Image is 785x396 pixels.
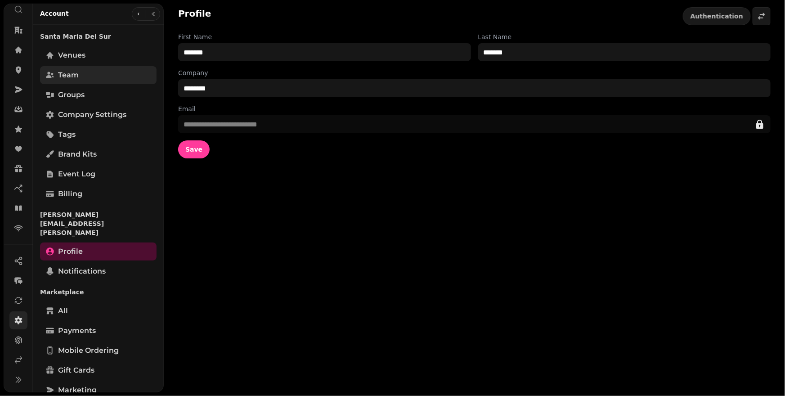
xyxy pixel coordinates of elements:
a: Venues [40,46,157,64]
span: Profile [58,246,83,257]
span: Gift cards [58,365,94,376]
a: All [40,302,157,320]
span: Authentication [691,13,743,19]
span: All [58,306,68,316]
a: Company settings [40,106,157,124]
h2: Profile [178,7,211,20]
label: Company [178,68,771,77]
a: Brand Kits [40,145,157,163]
span: Groups [58,90,85,100]
p: [PERSON_NAME][EMAIL_ADDRESS][PERSON_NAME] [40,207,157,241]
a: Tags [40,126,157,144]
span: Mobile ordering [58,345,119,356]
span: Payments [58,325,96,336]
a: Payments [40,322,157,340]
p: Santa Maria Del Sur [40,28,157,45]
label: Email [178,104,771,113]
a: Mobile ordering [40,342,157,360]
a: Billing [40,185,157,203]
button: Save [178,140,210,158]
span: Team [58,70,79,81]
a: Event log [40,165,157,183]
button: Authentication [683,7,751,25]
span: Company settings [58,109,126,120]
a: Gift cards [40,361,157,379]
span: Brand Kits [58,149,97,160]
button: edit [751,115,769,133]
label: Last Name [478,32,771,41]
a: Team [40,66,157,84]
span: Tags [58,129,76,140]
a: Profile [40,243,157,261]
span: Save [185,146,202,153]
label: First Name [178,32,471,41]
a: Groups [40,86,157,104]
span: Event log [58,169,95,180]
span: Marketing [58,385,97,396]
span: Notifications [58,266,106,277]
p: Marketplace [40,284,157,300]
span: Billing [58,189,82,199]
h2: Account [40,9,69,18]
a: Notifications [40,262,157,280]
span: Venues [58,50,85,61]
